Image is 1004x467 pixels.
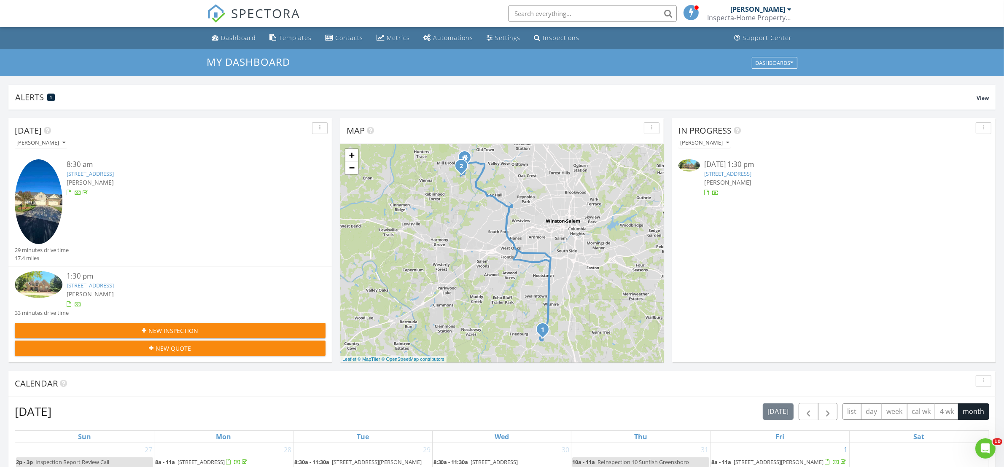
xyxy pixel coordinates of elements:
a: Support Center [731,30,796,46]
span: In Progress [678,125,732,136]
button: week [882,403,907,420]
a: Wednesday [493,431,511,443]
a: Contacts [322,30,367,46]
span: [STREET_ADDRESS][PERSON_NAME] [734,458,824,466]
div: 2620 Crow Hill Dr, Winston-Salem, NC 27106 [461,166,466,171]
span: View [977,94,989,102]
a: Automations (Basic) [420,30,477,46]
div: 29 minutes drive time [15,246,69,254]
div: [DATE] 1:30 pm [704,159,963,170]
button: [DATE] [763,403,794,420]
iframe: Intercom live chat [975,438,996,459]
div: Templates [279,34,312,42]
a: 8a - 11a [STREET_ADDRESS][PERSON_NAME] [711,458,848,466]
button: New Quote [15,341,326,356]
button: Dashboards [752,57,797,69]
div: Metrics [387,34,410,42]
span: 8a - 11a [155,458,175,466]
span: Map [347,125,365,136]
a: Zoom in [345,149,358,161]
a: Saturday [912,431,926,443]
span: 8:30a - 11:30a [294,458,329,466]
a: Go to July 28, 2025 [282,443,293,456]
span: [PERSON_NAME] [704,178,751,186]
a: Go to July 31, 2025 [699,443,710,456]
img: 9359149%2Fcover_photos%2Fh5PGhPIJ2wapgscV8RgM%2Fsmall.jpeg [15,271,62,298]
a: [STREET_ADDRESS] [704,170,751,177]
a: Leaflet [342,357,356,362]
a: Zoom out [345,161,358,174]
button: cal wk [907,403,936,420]
div: Alerts [15,91,977,103]
img: The Best Home Inspection Software - Spectora [207,4,226,23]
div: 440 Collingswood Dr, Winston-Salem, NC 27127 [543,329,548,334]
span: [STREET_ADDRESS] [178,458,225,466]
span: [DATE] [15,125,42,136]
a: [STREET_ADDRESS] [67,282,114,289]
div: Contacts [336,34,363,42]
a: Tuesday [355,431,371,443]
a: Friday [774,431,786,443]
span: SPECTORA [231,4,301,22]
a: [STREET_ADDRESS] [67,170,114,177]
a: Go to July 29, 2025 [421,443,432,456]
button: [PERSON_NAME] [678,137,731,149]
div: Inspections [543,34,580,42]
a: 8:30 am [STREET_ADDRESS] [PERSON_NAME] 29 minutes drive time 17.4 miles [15,159,326,262]
a: SPECTORA [207,11,301,29]
div: | [340,356,447,363]
span: [PERSON_NAME] [67,290,114,298]
h2: [DATE] [15,403,51,420]
a: Templates [266,30,315,46]
img: 9359149%2Fcover_photos%2Fh5PGhPIJ2wapgscV8RgM%2Fsmall.jpeg [678,159,700,172]
input: Search everything... [508,5,677,22]
img: 9329288%2Fcover_photos%2FO3EUpJjWzwLDsYUrwzfg%2Fsmall.9329288-1756302840549 [15,159,62,244]
button: list [842,403,861,420]
div: 2057 Honeysuckle Vine Run, Winston-Salem NC 27106 [465,157,470,162]
div: Support Center [743,34,792,42]
a: © MapTiler [358,357,380,362]
a: Metrics [374,30,414,46]
i: 2 [460,164,463,169]
div: Settings [495,34,521,42]
div: [PERSON_NAME] [16,140,65,146]
div: Dashboard [221,34,256,42]
div: Dashboards [756,60,794,66]
span: New Inspection [149,326,199,335]
button: [PERSON_NAME] [15,137,67,149]
a: Settings [484,30,524,46]
span: [PERSON_NAME] [67,178,114,186]
button: day [861,403,882,420]
button: Next month [818,403,838,420]
div: 1:30 pm [67,271,300,282]
button: month [958,403,989,420]
a: 8a - 11a [STREET_ADDRESS] [155,458,249,466]
span: 2p - 3p [16,458,33,466]
a: Go to July 30, 2025 [560,443,571,456]
a: [DATE] 1:30 pm [STREET_ADDRESS] [PERSON_NAME] [678,159,989,197]
div: 33 minutes drive time [15,309,69,317]
div: 17.4 miles [15,254,69,262]
span: My Dashboard [207,55,291,69]
span: New Quote [156,344,191,353]
i: 1 [541,327,544,333]
span: 8a - 11a [711,458,731,466]
a: Go to July 27, 2025 [143,443,154,456]
a: Monday [215,431,233,443]
a: © OpenStreetMap contributors [382,357,444,362]
span: 10 [993,438,1002,445]
a: Thursday [633,431,649,443]
span: [STREET_ADDRESS][PERSON_NAME] [332,458,422,466]
a: Inspections [531,30,583,46]
span: ReInspection 10 Sunfish Greensboro [598,458,689,466]
div: Inspecta-Home Property Inspections [708,13,792,22]
button: 4 wk [935,403,958,420]
button: New Inspection [15,323,326,338]
div: [PERSON_NAME] [731,5,786,13]
span: 8:30a - 11:30a [433,458,468,466]
a: Sunday [76,431,93,443]
div: [PERSON_NAME] [680,140,729,146]
div: 8:30 am [67,159,300,170]
span: 10a - 11a [572,458,595,466]
span: Calendar [15,378,58,389]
